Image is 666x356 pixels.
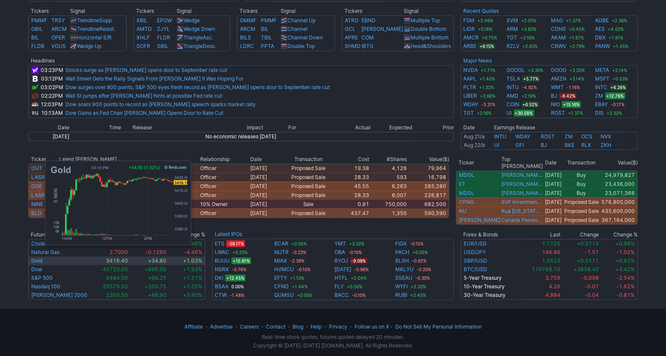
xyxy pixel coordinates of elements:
a: NSRX [215,265,229,274]
a: NVDA [463,66,478,75]
a: Latest IPOs [215,231,242,237]
a: GMMF [240,17,256,24]
a: BJ [551,92,557,100]
td: No economic releases [DATE] [70,132,412,141]
a: AMTD [136,26,152,32]
b: Major News [463,57,492,64]
th: Tickers [28,7,70,15]
a: USD/JPY [464,249,486,255]
a: NVX [601,133,611,140]
span: +1.32% [478,84,495,91]
a: Rua [US_STATE] Ltd. [501,208,543,215]
span: +1.37% [567,110,584,117]
a: [PERSON_NAME] BROS. ADVISORS LP [501,172,543,179]
a: ARM [507,25,518,33]
td: [DATE] [250,173,279,182]
a: EBAY [595,100,608,109]
a: SVF Investments (UK) Ltd [501,199,543,206]
a: DKI [215,274,223,282]
a: Dow [31,266,42,272]
a: AKAM [551,33,566,42]
a: BILS [240,34,251,41]
a: BIL [31,34,39,41]
th: Relationship [200,155,250,164]
span: +2.16% [476,110,493,117]
span: Asc. [203,34,213,41]
span: +3.83% [520,26,538,33]
th: #Shares [370,155,407,164]
a: RZLV [507,42,520,51]
td: Buy [562,171,601,179]
a: Crude Oil [31,240,53,247]
a: EPOW [157,17,172,24]
span: +2.19% [521,93,538,99]
a: UI [494,142,500,148]
span: +6.52% [521,101,539,108]
a: Privacy [329,323,347,330]
a: QUMSU [274,291,294,299]
a: GBP/USD [464,257,487,264]
span: +1.45% [612,43,630,50]
a: CDNS [551,25,566,33]
span: -8.42% [559,93,577,99]
a: TRSY [51,17,65,24]
td: [DATE] [543,188,562,197]
a: Blog [293,323,303,330]
td: 12:03PM [39,100,65,109]
a: S&P 500 [31,275,53,281]
a: IBTG [361,43,373,49]
a: TriangleDesc. [184,43,216,49]
span: +2.63% [521,43,539,50]
a: LWAC [215,248,229,257]
a: EFTY [274,274,287,282]
a: Do Not Sell My Personal InformationDo Not Sell My Personal Information [395,323,482,330]
a: ROST [541,133,555,140]
a: WDAY [515,133,530,140]
a: Dow soars 900 points to record as [PERSON_NAME] speech sparks market rally [65,101,256,108]
a: ZM [595,92,604,100]
th: Transaction [562,155,601,171]
a: MDGL [459,172,474,178]
span: +3.20% [568,67,586,74]
a: DBX [595,33,606,42]
a: WYFI [395,282,408,291]
a: BCAR [274,239,288,248]
a: Recent Quotes [463,8,499,14]
a: APRE [345,34,358,41]
a: Contact [266,323,285,330]
td: Proposed Sale [279,173,337,182]
a: BLD [31,210,41,216]
span: +6.15% [478,43,495,50]
span: -3.31% [480,101,497,108]
a: VGUS [51,43,66,49]
span: +0.45% [568,26,586,33]
a: [DATE] [335,265,352,274]
a: Double Top [287,43,315,49]
a: HTFL [335,274,348,282]
a: HVMCU [274,265,294,274]
a: PACH [395,248,409,257]
span: +2.46% [476,17,494,24]
span: +3.14% [568,75,586,82]
a: ARCM [51,26,67,32]
a: AES [595,25,605,33]
th: Impact [246,123,288,132]
span: +1.71% [480,67,497,74]
a: Affiliate [184,323,203,330]
a: UBER [463,92,477,100]
a: Double Bottom [411,26,446,32]
a: ROST [551,109,565,117]
th: Ticker [456,155,501,171]
span: +3.30% [527,67,545,74]
th: Prior [412,123,454,132]
a: TBIL [261,34,272,41]
a: CFND [274,282,289,291]
a: Channel Up [287,17,316,24]
a: Natural Gas [31,249,59,255]
span: -4.92% [521,84,539,91]
th: Release [132,123,246,132]
a: MAG [551,16,563,25]
span: +2.01% [520,17,538,24]
a: Dow surges over 800 points, S&P 500 eyes fresh record as [PERSON_NAME] opens door to September ra... [65,84,330,90]
a: DIS [595,109,604,117]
